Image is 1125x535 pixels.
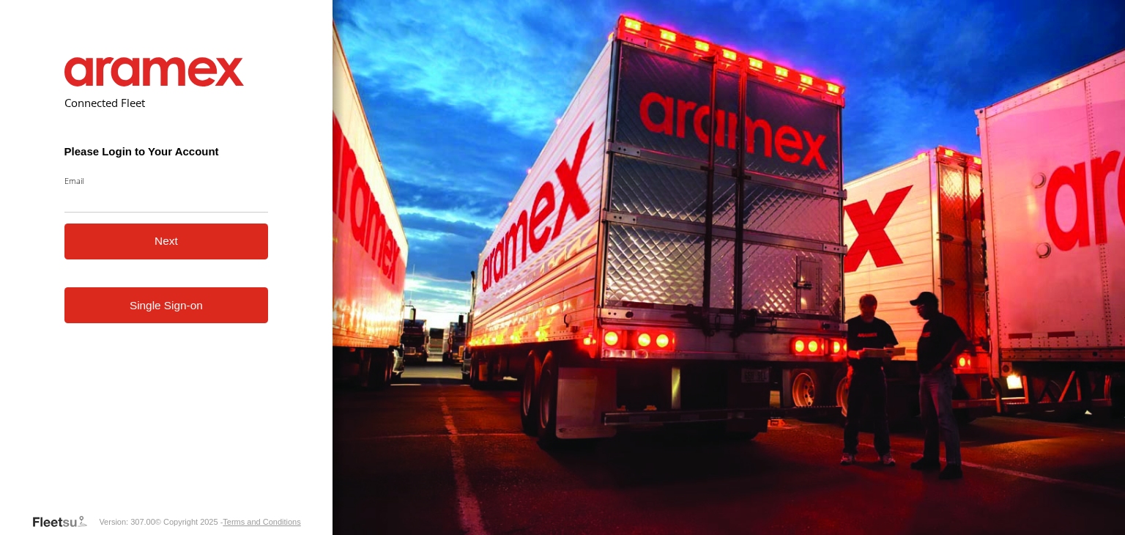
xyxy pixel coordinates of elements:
[31,514,99,529] a: Visit our Website
[223,517,300,526] a: Terms and Conditions
[64,95,269,110] h2: Connected Fleet
[99,517,155,526] div: Version: 307.00
[64,224,269,259] button: Next
[64,287,269,323] a: Single Sign-on
[64,57,245,86] img: Aramex
[155,517,301,526] div: © Copyright 2025 -
[64,145,269,158] h3: Please Login to Your Account
[64,175,269,186] label: Email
